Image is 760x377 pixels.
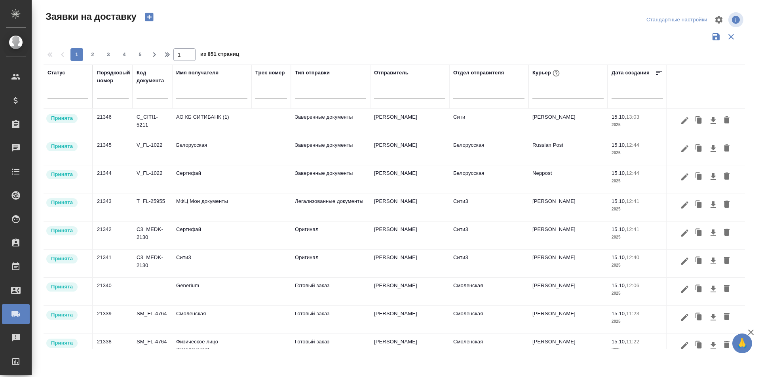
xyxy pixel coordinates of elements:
td: C3_MEDK-2130 [133,222,172,249]
td: 21340 [93,278,133,305]
button: Клонировать [692,169,707,184]
td: [PERSON_NAME] [370,222,449,249]
td: [PERSON_NAME] [528,334,608,362]
p: 2025 [612,121,663,129]
button: Скачать [707,113,720,128]
div: Трек номер [255,69,285,77]
td: Готовый заказ [291,306,370,333]
td: [PERSON_NAME] [370,334,449,362]
button: Скачать [707,225,720,241]
td: 21346 [93,109,133,137]
td: Белорусская [449,165,528,193]
button: Удалить [720,254,733,269]
p: 2025 [612,261,663,269]
td: [PERSON_NAME] [528,278,608,305]
p: 15.10, [612,226,626,232]
td: [PERSON_NAME] [370,250,449,277]
span: из 851 страниц [200,49,239,61]
p: 2025 [612,149,663,157]
button: Редактировать [678,310,692,325]
td: 21338 [93,334,133,362]
td: [PERSON_NAME] [370,278,449,305]
div: Курьер назначен [46,254,88,264]
td: Заверенные документы [291,109,370,137]
button: Скачать [707,254,720,269]
p: Принята [51,311,73,319]
td: Готовый заказ [291,334,370,362]
div: Курьер назначен [46,338,88,349]
td: V_FL-1022 [133,165,172,193]
td: Сити3 [449,250,528,277]
button: 5 [134,48,146,61]
span: 3 [102,51,115,59]
td: T_FL-25955 [133,193,172,221]
button: При выборе курьера статус заявки автоматически поменяется на «Принята» [551,68,561,78]
button: Сохранить фильтры [709,29,724,44]
button: Редактировать [678,282,692,297]
span: 5 [134,51,146,59]
p: 15.10, [612,142,626,148]
button: 4 [118,48,131,61]
td: АО КБ СИТИБАНК (1) [172,109,251,137]
td: C3_MEDK-2130 [133,250,172,277]
td: Смоленская [449,334,528,362]
td: 21343 [93,193,133,221]
p: 2025 [612,205,663,213]
td: Готовый заказ [291,278,370,305]
p: 12:06 [626,282,639,288]
td: [PERSON_NAME] [370,306,449,333]
td: SM_FL-4764 [133,306,172,333]
div: Курьер назначен [46,310,88,320]
button: Редактировать [678,113,692,128]
p: 2025 [612,177,663,185]
span: 🙏 [735,335,749,352]
div: Курьер назначен [46,113,88,124]
p: 2025 [612,233,663,241]
div: Тип отправки [295,69,330,77]
td: [PERSON_NAME] [370,193,449,221]
button: Удалить [720,141,733,156]
p: Принята [51,255,73,263]
div: Курьер назначен [46,225,88,236]
button: Удалить [720,282,733,297]
td: 21339 [93,306,133,333]
button: Клонировать [692,254,707,269]
button: 2 [86,48,99,61]
button: Клонировать [692,197,707,212]
td: [PERSON_NAME] [528,193,608,221]
button: Клонировать [692,282,707,297]
div: Порядковый номер [97,69,130,85]
td: Оригинал [291,250,370,277]
button: Клонировать [692,141,707,156]
td: Сити3 [172,250,251,277]
button: Клонировать [692,113,707,128]
button: Клонировать [692,310,707,325]
button: Скачать [707,169,720,184]
td: МФЦ Мои документы [172,193,251,221]
button: Скачать [707,282,720,297]
div: Курьер [532,68,561,78]
td: [PERSON_NAME] [370,137,449,165]
button: Создать [140,10,159,24]
p: 15.10, [612,114,626,120]
button: Удалить [720,310,733,325]
p: 12:44 [626,170,639,176]
td: Neppost [528,165,608,193]
span: 2 [86,51,99,59]
p: 2025 [612,318,663,326]
p: 12:41 [626,198,639,204]
button: 🙏 [732,333,752,353]
p: 13:03 [626,114,639,120]
td: Заверенные документы [291,137,370,165]
button: Скачать [707,197,720,212]
td: Russian Post [528,137,608,165]
button: Удалить [720,113,733,128]
td: 21345 [93,137,133,165]
p: 15.10, [612,311,626,316]
div: Курьер назначен [46,141,88,152]
div: Курьер назначен [46,169,88,180]
div: split button [644,14,709,26]
button: Редактировать [678,254,692,269]
td: 21342 [93,222,133,249]
td: Сити3 [449,193,528,221]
